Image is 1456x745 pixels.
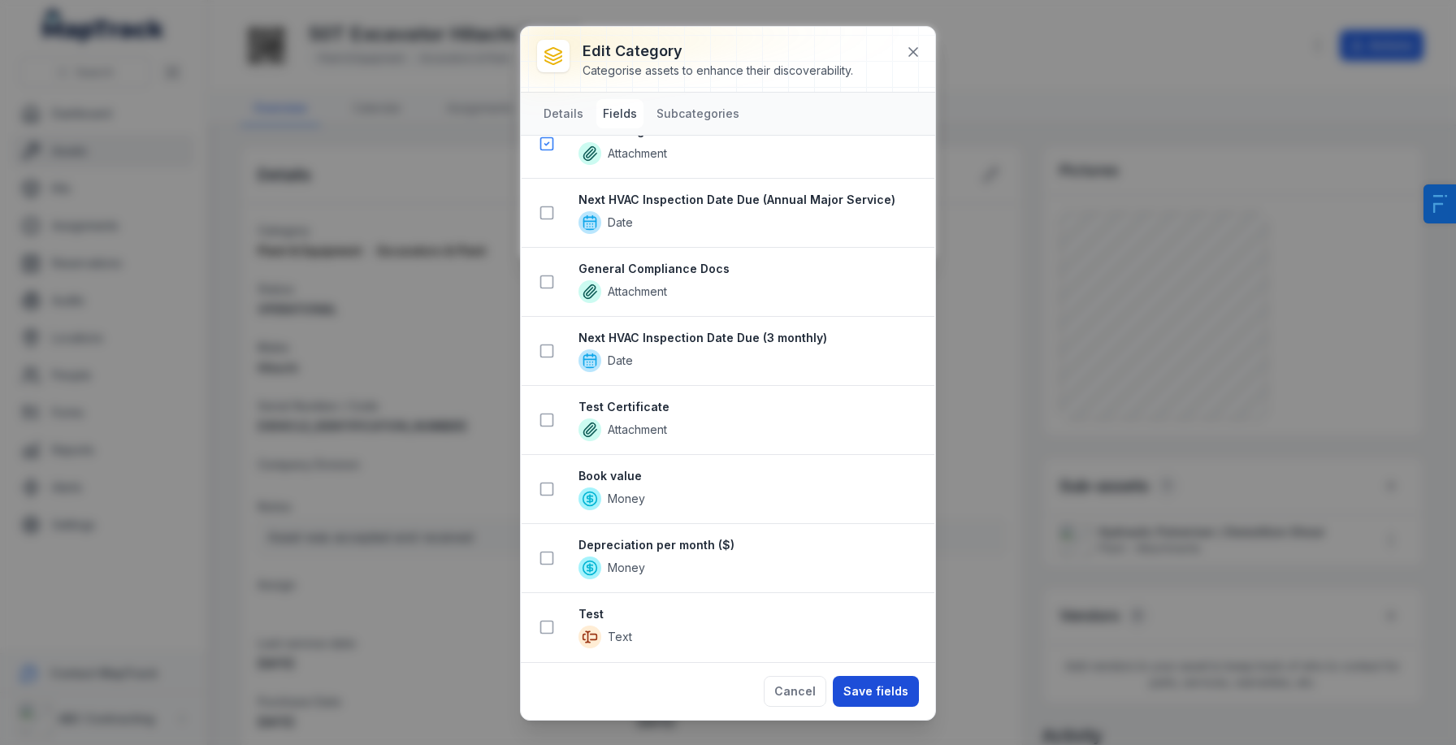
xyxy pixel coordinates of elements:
[608,422,667,438] span: Attachment
[578,330,921,346] strong: Next HVAC Inspection Date Due (3 monthly)
[608,491,645,507] span: Money
[578,468,921,484] strong: Book value
[833,676,919,707] button: Save fields
[578,537,921,553] strong: Depreciation per month ($)
[650,99,746,128] button: Subcategories
[608,629,632,645] span: Text
[608,560,645,576] span: Money
[608,145,667,162] span: Attachment
[608,214,633,231] span: Date
[583,63,853,79] div: Categorise assets to enhance their discoverability.
[578,261,921,277] strong: General Compliance Docs
[596,99,643,128] button: Fields
[537,99,590,128] button: Details
[578,399,921,415] strong: Test Certificate
[578,192,921,208] strong: Next HVAC Inspection Date Due (Annual Major Service)
[764,676,826,707] button: Cancel
[608,284,667,300] span: Attachment
[578,606,921,622] strong: Test
[608,353,633,369] span: Date
[583,40,853,63] h3: Edit category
